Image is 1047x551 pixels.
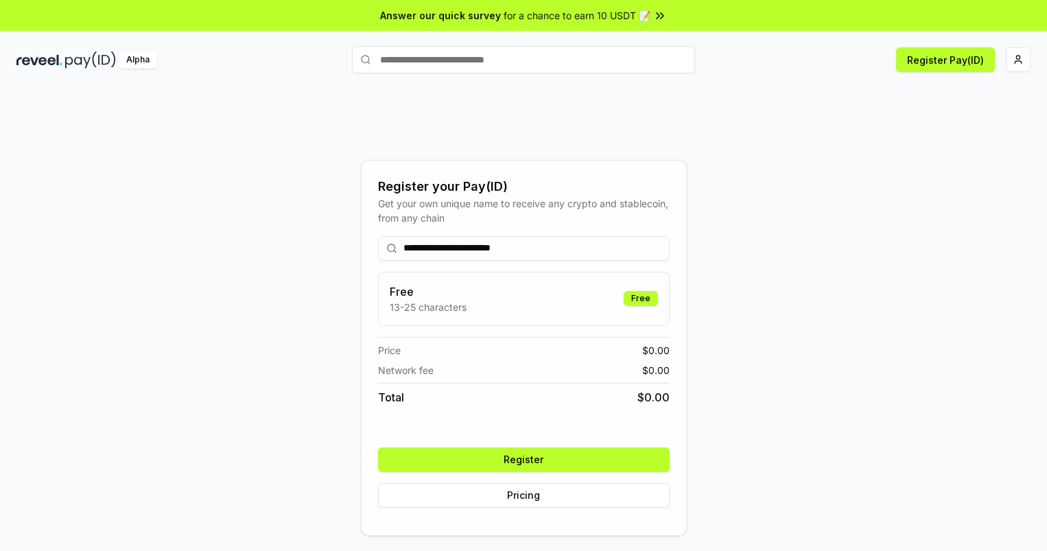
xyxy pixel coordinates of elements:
[390,283,467,300] h3: Free
[378,196,670,225] div: Get your own unique name to receive any crypto and stablecoin, from any chain
[637,389,670,406] span: $ 0.00
[624,291,658,306] div: Free
[378,343,401,357] span: Price
[378,363,434,377] span: Network fee
[65,51,116,69] img: pay_id
[378,389,404,406] span: Total
[378,177,670,196] div: Register your Pay(ID)
[380,8,501,23] span: Answer our quick survey
[642,343,670,357] span: $ 0.00
[119,51,157,69] div: Alpha
[896,47,995,72] button: Register Pay(ID)
[390,300,467,314] p: 13-25 characters
[642,363,670,377] span: $ 0.00
[378,483,670,508] button: Pricing
[504,8,650,23] span: for a chance to earn 10 USDT 📝
[378,447,670,472] button: Register
[16,51,62,69] img: reveel_dark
